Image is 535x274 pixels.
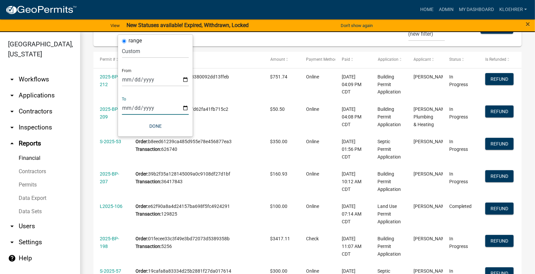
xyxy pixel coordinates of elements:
div: 01fecee33c3f49e3bd72073d5389358b 5256 [136,235,258,250]
button: Done [122,120,189,132]
span: $3417.11 [270,236,290,241]
div: c93fad47725a4df1a8380092dd13ffeb 619190 [136,73,258,88]
div: 39b2f35a128145009a0c9108df27d1bf 36417843 [136,170,258,186]
span: In Progress [449,236,468,249]
wm-modal-confirm: Refund Payment [485,109,514,114]
span: Ryan Winkelman [414,236,449,241]
b: Order: [136,139,149,144]
datatable-header-cell: # [129,52,264,68]
i: arrow_drop_down [8,91,16,99]
div: [DATE] 10:12 AM CDT [342,170,365,193]
b: Transaction: [136,211,162,217]
wm-modal-confirm: Refund Payment [485,206,514,212]
span: Moton [414,204,449,209]
datatable-header-cell: Paid [335,52,371,68]
span: Building Permit Application [378,106,401,127]
a: 2025-BP-207 [100,171,119,184]
button: Refund [485,235,514,247]
wm-modal-confirm: Refund Payment [485,239,514,244]
span: Paid [342,57,350,62]
a: kloehrer [497,3,530,16]
i: arrow_drop_down [8,238,16,246]
b: Order: [136,204,149,209]
div: ae606c207df24eb7afd62fa41fb715c2 61918Q [136,105,258,121]
span: Lucy Hagemeier [414,268,449,274]
span: Application [378,57,398,62]
span: In Progress [449,106,468,119]
span: $350.00 [270,139,288,144]
div: [DATE] 07:14 AM CDT [342,203,365,225]
a: My Dashboard [456,3,497,16]
datatable-header-cell: Application [371,52,407,68]
div: [DATE] 01:56 PM CDT [342,138,365,161]
a: 2025-BP-209 [100,106,119,119]
i: arrow_drop_down [8,123,16,131]
b: Transaction: [136,179,162,184]
span: Building Permit Application [378,74,401,95]
span: Ryan Angell [414,74,449,79]
datatable-header-cell: Amount [264,52,299,68]
span: Is Refunded [485,57,506,62]
b: Order: [136,171,149,177]
span: In Progress [449,171,468,184]
wm-modal-confirm: Refund Payment [485,174,514,179]
span: Maria Hughes [414,171,449,177]
span: Online [306,74,319,79]
button: Refund [485,105,514,117]
div: [DATE] 04:08 PM CDT [342,105,365,128]
div: b8eed61239ca485d955e78e456877ea3 626740 [136,138,258,153]
span: Online [306,268,319,274]
div: [DATE] 04:09 PM CDT [342,73,365,96]
a: L2025-106 [100,204,122,209]
span: Septic Permit Application [378,139,401,160]
datatable-header-cell: Permit # [93,52,129,68]
a: View [108,20,122,31]
i: help [8,254,16,262]
b: Transaction: [136,244,162,249]
b: Order: [136,268,149,274]
i: arrow_drop_down [8,222,16,230]
span: Matthew Elliott [414,139,449,144]
strong: New Statuses available! Expired, Withdrawn, Locked [126,22,249,28]
i: arrow_drop_down [8,107,16,115]
span: $50.50 [270,106,285,112]
button: Refund [485,138,514,150]
span: Building Permit Application [378,236,401,257]
wm-modal-confirm: Refund Payment [485,142,514,147]
span: × [526,19,530,29]
datatable-header-cell: Is Refunded [479,52,515,68]
button: Close [526,20,530,28]
span: Check [306,236,319,241]
i: arrow_drop_down [8,75,16,83]
span: $160.93 [270,171,288,177]
span: $300.00 [270,268,288,274]
span: Land Use Permit Application [378,204,401,224]
span: Permit # [100,57,115,62]
span: $100.00 [270,204,288,209]
b: Transaction: [136,147,162,152]
span: Completed [449,204,472,209]
label: range [129,38,142,43]
datatable-header-cell: Payment Method [300,52,335,68]
button: Don't show again [338,20,375,31]
span: Amount [270,57,285,62]
span: Online [306,106,319,112]
span: Online [306,204,319,209]
a: Home [418,3,436,16]
button: Refund [485,203,514,215]
span: Online [306,171,319,177]
span: Online [306,139,319,144]
span: Applicant [414,57,431,62]
span: Voss Plumbing & Heating [414,106,449,127]
a: 2025-BP-212 [100,74,119,87]
a: S-2025-57 [100,268,121,274]
span: Building Permit Application [378,171,401,192]
span: $751.74 [270,74,288,79]
datatable-header-cell: Applicant [407,52,443,68]
i: arrow_drop_up [8,140,16,148]
datatable-header-cell: Status [443,52,479,68]
div: e62f90a8a4d24157ba698f5fc4924291 129825 [136,203,258,218]
a: Admin [436,3,456,16]
a: 2025-BP-198 [100,236,119,249]
div: [DATE] 11:07 AM CDT [342,235,365,258]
